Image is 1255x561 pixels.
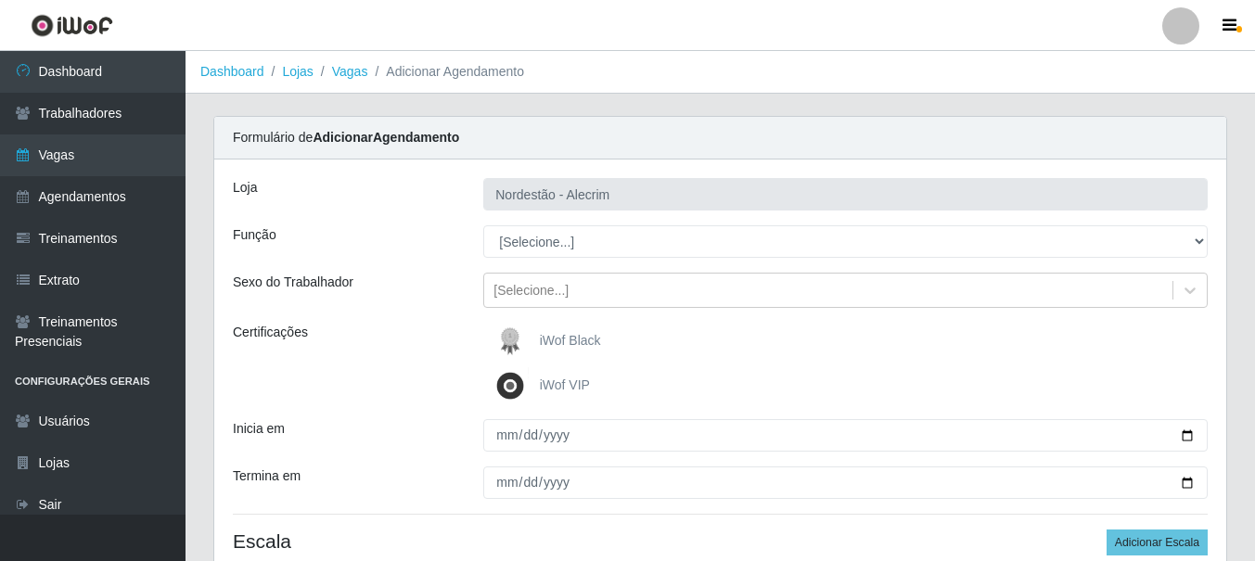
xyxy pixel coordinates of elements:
input: 00/00/0000 [483,466,1208,499]
button: Adicionar Escala [1107,529,1208,555]
a: Lojas [282,64,313,79]
label: Loja [233,178,257,198]
label: Termina em [233,466,301,486]
nav: breadcrumb [186,51,1255,94]
label: Inicia em [233,419,285,439]
a: Vagas [332,64,368,79]
li: Adicionar Agendamento [367,62,524,82]
input: 00/00/0000 [483,419,1208,452]
span: iWof Black [540,333,601,348]
label: Sexo do Trabalhador [233,273,353,292]
span: iWof VIP [540,377,590,392]
img: iWof VIP [492,367,536,404]
label: Certificações [233,323,308,342]
strong: Adicionar Agendamento [313,130,459,145]
h4: Escala [233,529,1208,553]
img: CoreUI Logo [31,14,113,37]
div: Formulário de [214,117,1226,159]
a: Dashboard [200,64,264,79]
label: Função [233,225,276,245]
div: [Selecione...] [493,281,569,300]
img: iWof Black [492,323,536,360]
